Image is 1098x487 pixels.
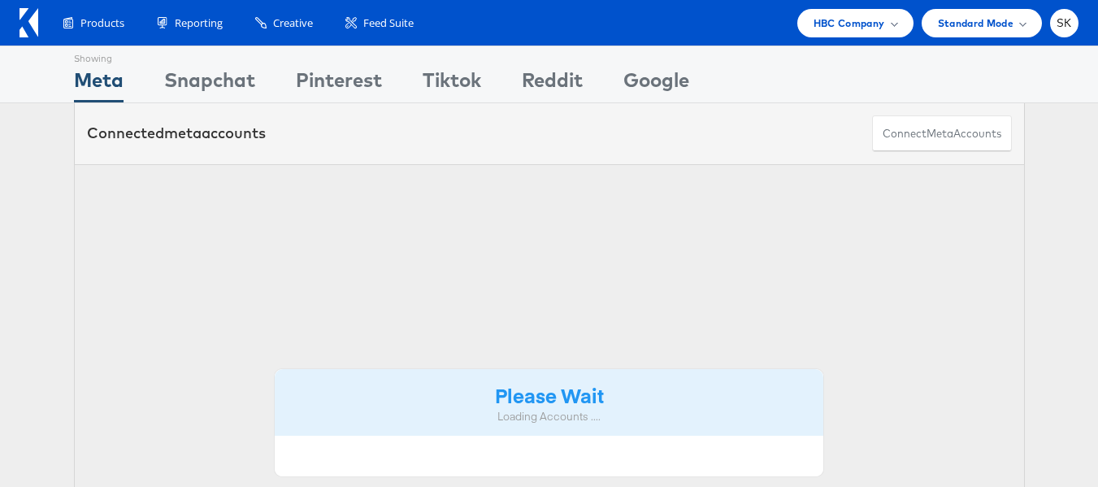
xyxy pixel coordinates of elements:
div: Snapchat [164,66,255,102]
span: Creative [273,15,313,31]
div: Loading Accounts .... [287,409,812,424]
div: Meta [74,66,124,102]
span: Feed Suite [363,15,414,31]
div: Pinterest [296,66,382,102]
span: Standard Mode [938,15,1013,32]
span: meta [927,126,953,141]
div: Connected accounts [87,123,266,144]
span: meta [164,124,202,142]
span: Products [80,15,124,31]
div: Showing [74,46,124,66]
button: ConnectmetaAccounts [872,115,1012,152]
span: HBC Company [814,15,885,32]
div: Reddit [522,66,583,102]
span: SK [1057,18,1072,28]
div: Tiktok [423,66,481,102]
span: Reporting [175,15,223,31]
strong: Please Wait [495,381,604,408]
div: Google [623,66,689,102]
